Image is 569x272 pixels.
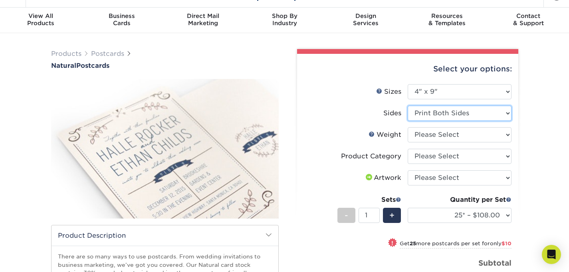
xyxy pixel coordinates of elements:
[389,209,395,221] span: +
[369,130,401,140] div: Weight
[51,62,279,69] a: NaturalPostcards
[244,12,325,20] span: Shop By
[163,12,244,27] div: Marketing
[408,195,512,205] div: Quantity per Set
[51,70,279,227] img: Natural 01
[52,225,278,246] h2: Product Description
[303,54,512,84] div: Select your options:
[400,240,512,248] small: Get more postcards per set for
[325,8,406,33] a: DesignServices
[51,62,76,69] span: Natural
[81,12,163,27] div: Cards
[91,50,124,57] a: Postcards
[502,240,512,246] span: $10
[376,87,401,97] div: Sizes
[478,258,512,267] strong: Subtotal
[163,12,244,20] span: Direct Mail
[488,8,569,33] a: Contact& Support
[542,245,561,264] div: Open Intercom Messenger
[364,173,401,183] div: Artwork
[391,239,393,247] span: !
[345,209,348,221] span: -
[325,12,406,20] span: Design
[383,108,401,118] div: Sides
[490,240,512,246] span: only
[337,195,401,205] div: Sets
[51,62,279,69] h1: Postcards
[406,12,488,27] div: & Templates
[488,12,569,27] div: & Support
[244,12,325,27] div: Industry
[488,12,569,20] span: Contact
[244,8,325,33] a: Shop ByIndustry
[81,12,163,20] span: Business
[406,12,488,20] span: Resources
[325,12,406,27] div: Services
[163,8,244,33] a: Direct MailMarketing
[81,8,163,33] a: BusinessCards
[51,50,81,57] a: Products
[341,152,401,161] div: Product Category
[406,8,488,33] a: Resources& Templates
[410,240,416,246] strong: 25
